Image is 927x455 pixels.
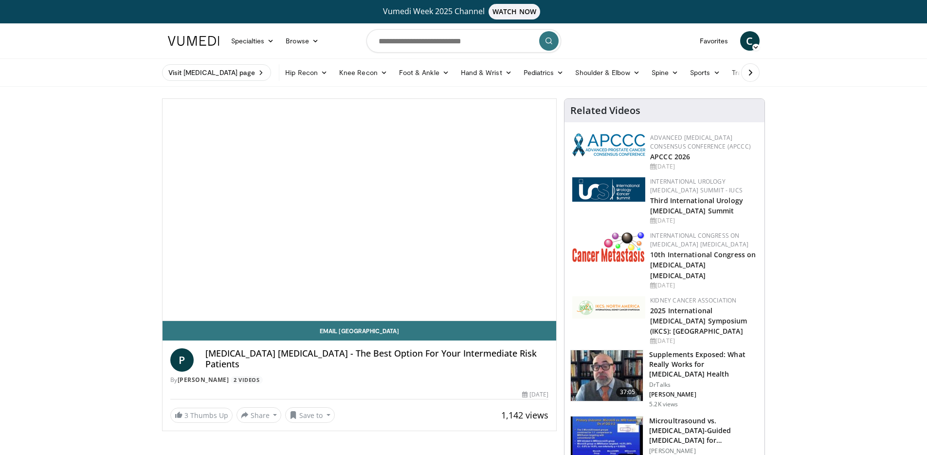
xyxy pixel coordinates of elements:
[170,408,233,423] a: 3 Thumbs Up
[649,416,759,445] h3: Microultrasound vs. [MEDICAL_DATA]-Guided [MEDICAL_DATA] for [MEDICAL_DATA] Diagnosis …
[650,296,736,304] a: Kidney Cancer Association
[236,407,282,423] button: Share
[694,31,734,51] a: Favorites
[572,133,645,156] img: 92ba7c40-df22-45a2-8e3f-1ca017a3d5ba.png.150x105_q85_autocrop_double_scale_upscale_version-0.2.png
[518,63,570,82] a: Pediatrics
[649,381,759,389] p: DrTalks
[649,350,759,379] h3: Supplements Exposed: What Really Works for [MEDICAL_DATA] Health
[178,376,229,384] a: [PERSON_NAME]
[650,177,743,194] a: International Urology [MEDICAL_DATA] Summit - IUCS
[650,281,757,290] div: [DATE]
[170,348,194,372] a: P
[170,376,549,384] div: By
[570,105,640,116] h4: Related Videos
[569,63,645,82] a: Shoulder & Elbow
[649,447,759,455] p: [PERSON_NAME]
[740,31,760,51] a: C
[169,4,758,19] a: Vumedi Week 2025 ChannelWATCH NOW
[572,177,645,202] img: 62fb9566-9173-4071-bcb6-e47c745411c0.png.150x105_q85_autocrop_double_scale_upscale_version-0.2.png
[684,63,726,82] a: Sports
[162,64,272,81] a: Visit [MEDICAL_DATA] page
[616,387,639,397] span: 37:05
[572,296,645,319] img: fca7e709-d275-4aeb-92d8-8ddafe93f2a6.png.150x105_q85_autocrop_double_scale_upscale_version-0.2.png
[205,348,549,369] h4: [MEDICAL_DATA] [MEDICAL_DATA] - The Best Option For Your Intermediate Risk Patients
[163,321,557,341] a: Email [GEOGRAPHIC_DATA]
[646,63,684,82] a: Spine
[184,411,188,420] span: 3
[571,350,643,401] img: 649d3fc0-5ee3-4147-b1a3-955a692e9799.150x105_q85_crop-smart_upscale.jpg
[650,337,757,345] div: [DATE]
[649,391,759,398] p: [PERSON_NAME]
[650,250,756,280] a: 10th International Congress on [MEDICAL_DATA] [MEDICAL_DATA]
[489,4,540,19] span: WATCH NOW
[650,152,690,161] a: APCCC 2026
[501,409,548,421] span: 1,142 views
[455,63,518,82] a: Hand & Wrist
[285,407,335,423] button: Save to
[522,390,548,399] div: [DATE]
[366,29,561,53] input: Search topics, interventions
[649,400,678,408] p: 5.2K views
[163,99,557,321] video-js: Video Player
[168,36,219,46] img: VuMedi Logo
[333,63,393,82] a: Knee Recon
[393,63,455,82] a: Foot & Ankle
[650,133,751,151] a: Advanced [MEDICAL_DATA] Consensus Conference (APCCC)
[572,231,645,262] img: 6ff8bc22-9509-4454-a4f8-ac79dd3b8976.png.150x105_q85_autocrop_double_scale_upscale_version-0.2.png
[650,196,743,215] a: Third International Urology [MEDICAL_DATA] Summit
[726,63,770,82] a: Trauma
[231,376,263,384] a: 2 Videos
[650,162,757,171] div: [DATE]
[225,31,280,51] a: Specialties
[650,306,747,336] a: 2025 International [MEDICAL_DATA] Symposium (IKCS): [GEOGRAPHIC_DATA]
[570,350,759,408] a: 37:05 Supplements Exposed: What Really Works for [MEDICAL_DATA] Health DrTalks [PERSON_NAME] 5.2K...
[650,216,757,225] div: [DATE]
[279,63,333,82] a: Hip Recon
[280,31,325,51] a: Browse
[650,231,748,248] a: International Congress on [MEDICAL_DATA] [MEDICAL_DATA]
